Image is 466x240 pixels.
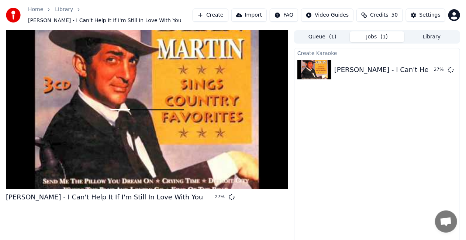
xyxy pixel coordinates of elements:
[370,11,388,19] span: Credits
[193,8,228,22] button: Create
[6,192,203,202] div: [PERSON_NAME] - I Can't Help It If I'm Still In Love With You
[231,8,267,22] button: Import
[28,17,182,24] span: [PERSON_NAME] - I Can't Help It If I'm Still In Love With You
[28,6,43,13] a: Home
[404,31,459,42] button: Library
[350,31,404,42] button: Jobs
[356,8,403,22] button: Credits50
[406,8,445,22] button: Settings
[28,6,193,24] nav: breadcrumb
[381,33,388,41] span: ( 1 )
[434,67,445,73] div: 27 %
[55,6,73,13] a: Library
[294,48,460,57] div: Create Karaoke
[6,8,21,23] img: youka
[270,8,298,22] button: FAQ
[295,31,350,42] button: Queue
[329,33,336,41] span: ( 1 )
[391,11,398,19] span: 50
[301,8,353,22] button: Video Guides
[435,210,457,233] div: Open chat
[215,194,226,200] div: 27 %
[420,11,441,19] div: Settings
